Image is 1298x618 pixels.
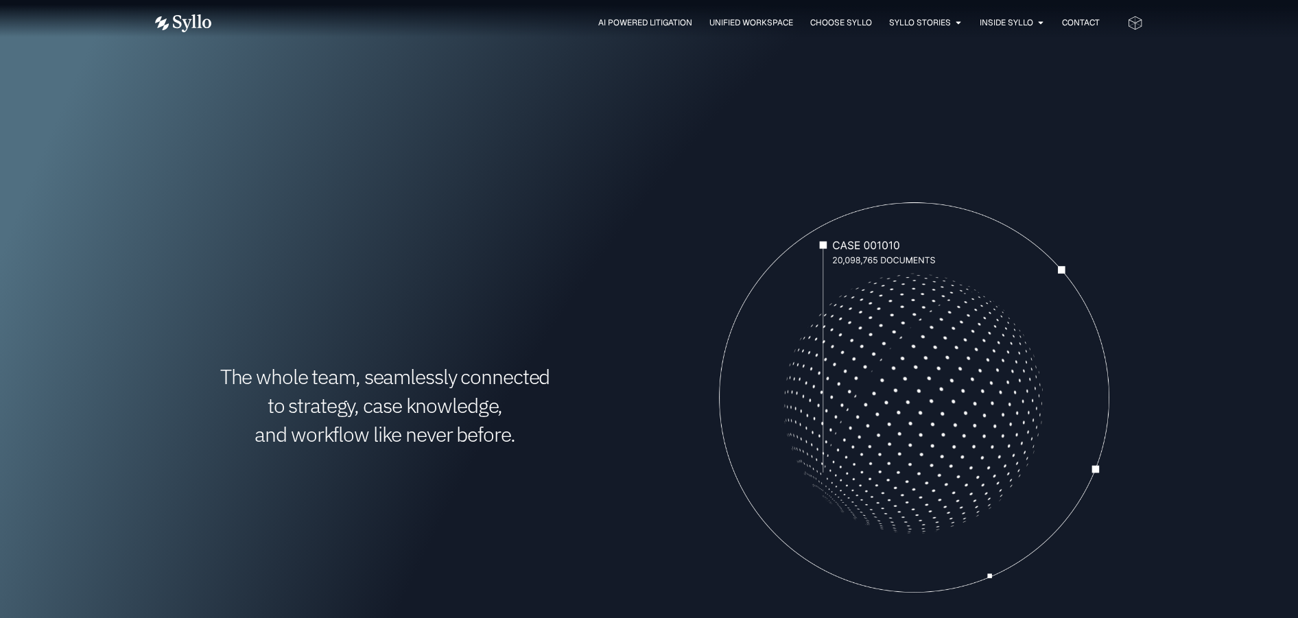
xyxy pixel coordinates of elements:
img: Vector [155,14,211,32]
a: Inside Syllo [980,16,1033,29]
a: Unified Workspace [709,16,793,29]
a: Syllo Stories [889,16,951,29]
h1: The whole team, seamlessly connected to strategy, case knowledge, and workflow like never before. [155,362,615,449]
a: Choose Syllo [810,16,872,29]
a: AI Powered Litigation [598,16,692,29]
nav: Menu [239,16,1100,29]
div: Menu Toggle [239,16,1100,29]
a: Contact [1062,16,1100,29]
